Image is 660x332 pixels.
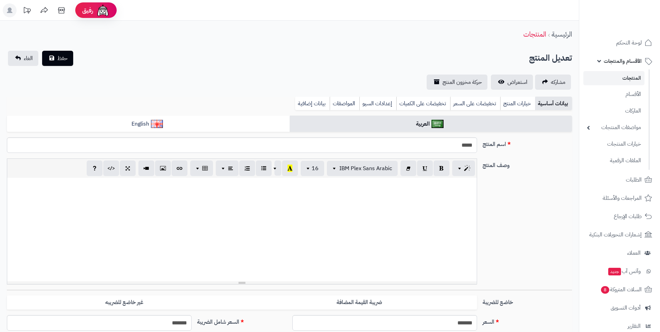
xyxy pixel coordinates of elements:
[583,87,644,102] a: الأقسام
[507,78,527,86] span: استعراض
[535,75,571,90] a: مشاركه
[583,172,656,188] a: الطلبات
[608,268,621,275] span: جديد
[613,19,653,33] img: logo-2.png
[450,97,500,110] a: تخفيضات على السعر
[7,116,290,133] a: English
[82,6,93,14] span: رفيق
[551,78,565,86] span: مشاركه
[589,230,642,240] span: إشعارات التحويلات البنكية
[616,38,642,48] span: لوحة التحكم
[431,120,444,128] img: العربية
[603,193,642,203] span: المراجعات والأسئلة
[491,75,533,90] a: استعراض
[583,153,644,168] a: الملفات الرقمية
[583,120,644,135] a: مواصفات المنتجات
[583,104,644,118] a: الماركات
[427,75,487,90] a: حركة مخزون المنتج
[583,245,656,261] a: العملاء
[604,56,642,66] span: الأقسام والمنتجات
[480,158,575,169] label: وصف المنتج
[583,208,656,225] a: طلبات الإرجاع
[500,97,535,110] a: خيارات المنتج
[583,281,656,298] a: السلات المتروكة8
[8,51,38,66] a: الغاء
[480,137,575,148] label: اسم المنتج
[242,295,477,310] label: ضريبة القيمة المضافة
[194,315,290,326] label: السعر شامل الضريبة
[327,161,398,176] button: IBM Plex Sans Arabic
[583,190,656,206] a: المراجعات والأسئلة
[57,54,68,62] span: حفظ
[312,164,319,173] span: 16
[339,164,392,173] span: IBM Plex Sans Arabic
[480,315,575,326] label: السعر
[608,266,641,276] span: وآتس آب
[628,321,641,331] span: التقارير
[535,97,572,110] a: بيانات أساسية
[583,35,656,51] a: لوحة التحكم
[583,71,644,85] a: المنتجات
[583,137,644,152] a: خيارات المنتجات
[480,295,575,306] label: خاضع للضريبة
[7,295,242,310] label: غير خاضع للضريبه
[396,97,450,110] a: تخفيضات على الكميات
[359,97,396,110] a: إعدادات السيو
[301,161,324,176] button: 16
[583,226,656,243] a: إشعارات التحويلات البنكية
[583,300,656,316] a: أدوات التسويق
[330,97,359,110] a: المواصفات
[96,3,110,17] img: ai-face.png
[443,78,482,86] span: حركة مخزون المنتج
[529,51,572,65] h2: تعديل المنتج
[295,97,330,110] a: بيانات إضافية
[290,116,572,133] a: العربية
[552,29,572,39] a: الرئيسية
[583,263,656,280] a: وآتس آبجديد
[151,120,163,128] img: English
[614,212,642,221] span: طلبات الإرجاع
[601,286,609,294] span: 8
[600,285,642,294] span: السلات المتروكة
[24,54,33,62] span: الغاء
[42,51,73,66] button: حفظ
[523,29,546,39] a: المنتجات
[18,3,36,19] a: تحديثات المنصة
[611,303,641,313] span: أدوات التسويق
[627,248,641,258] span: العملاء
[626,175,642,185] span: الطلبات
